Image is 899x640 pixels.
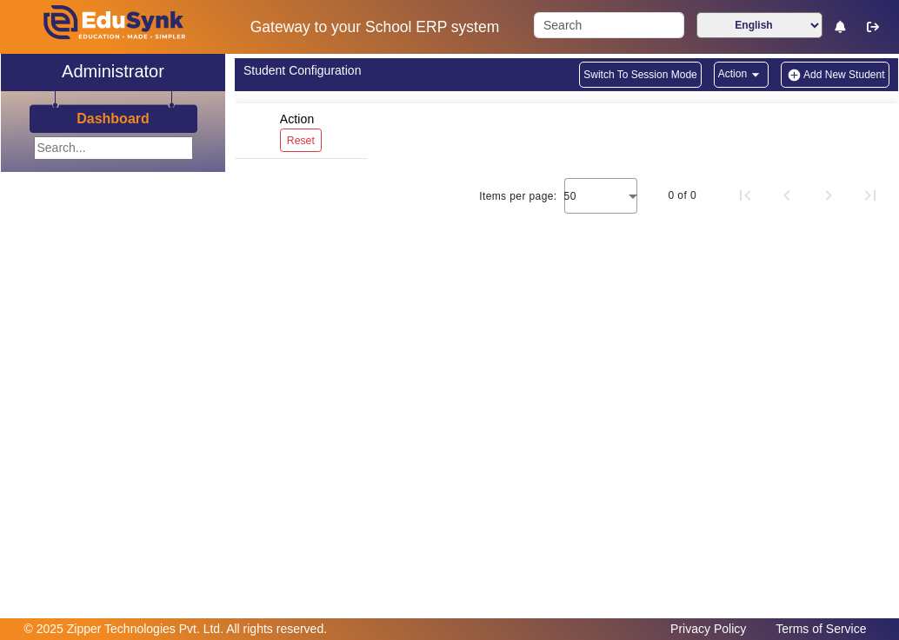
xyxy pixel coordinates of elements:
[235,18,516,36] h5: Gateway to your School ERP system
[479,188,556,205] div: Items per page:
[76,109,150,128] a: Dashboard
[579,62,702,88] button: Switch To Session Mode
[243,62,557,80] div: Student Configuration
[785,68,803,82] img: add-new-student.png
[274,103,328,158] div: Action
[849,175,891,216] button: Last page
[714,62,769,88] button: Action
[747,66,764,83] mat-icon: arrow_drop_down
[34,136,193,160] input: Search...
[534,12,684,38] input: Search
[24,620,328,638] p: © 2025 Zipper Technologies Pvt. Ltd. All rights reserved.
[669,187,696,204] div: 0 of 0
[662,617,755,640] a: Privacy Policy
[62,61,164,82] h2: Administrator
[1,54,225,91] a: Administrator
[724,175,766,216] button: First page
[781,62,889,88] button: Add New Student
[766,175,808,216] button: Previous page
[808,175,849,216] button: Next page
[767,617,875,640] a: Terms of Service
[77,110,150,127] h3: Dashboard
[280,129,322,152] button: Reset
